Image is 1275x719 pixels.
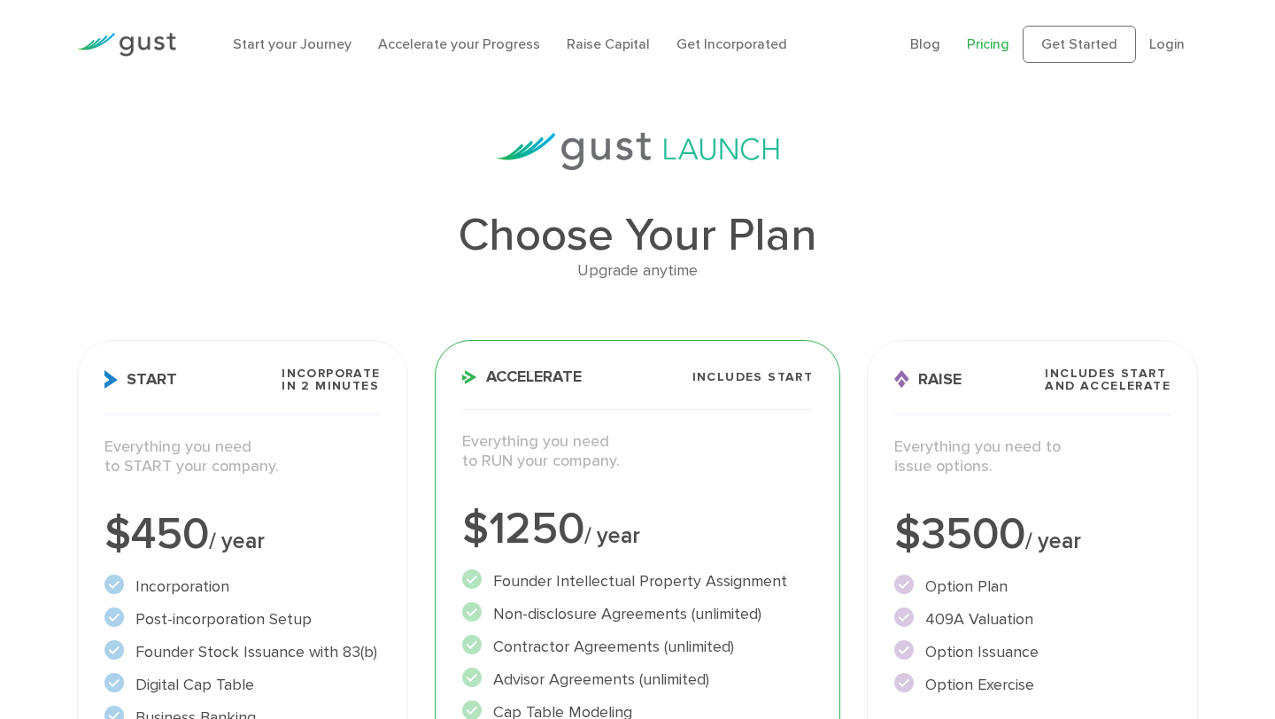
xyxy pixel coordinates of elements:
[894,437,1171,477] p: Everything you need to issue options.
[1023,26,1136,63] a: Get Started
[894,513,1171,557] div: $3500
[676,35,787,52] a: Get Incorporated
[692,371,814,383] span: Includes START
[77,259,1198,284] div: Upgrade anytime
[462,635,814,659] li: Contractor Agreements (unlimited)
[894,673,1171,697] li: Option Exercise
[894,370,962,389] span: Raise
[104,370,177,389] span: Start
[104,437,381,477] p: Everything you need to START your company.
[462,602,814,626] li: Non-disclosure Agreements (unlimited)
[910,35,940,52] a: Blog
[77,33,176,57] img: Gust Logo
[104,370,118,389] img: Start Icon X2
[894,575,1171,599] li: Option Plan
[1149,35,1185,52] a: Login
[496,133,779,170] img: gust-launch-logos.svg
[462,569,814,593] li: Founder Intellectual Property Assignment
[462,432,814,472] p: Everything you need to RUN your company.
[462,668,814,692] li: Advisor Agreements (unlimited)
[967,35,1009,52] a: Pricing
[209,528,265,554] span: / year
[462,507,814,552] div: $1250
[462,369,582,385] span: Accelerate
[894,607,1171,631] li: 409A Valuation
[104,607,381,631] li: Post-incorporation Setup
[1025,528,1081,554] span: / year
[104,640,381,664] li: Founder Stock Issuance with 83(b)
[77,213,1198,259] h1: Choose Your Plan
[233,35,352,52] a: Start your Journey
[104,673,381,697] li: Digital Cap Table
[567,35,650,52] a: Raise Capital
[462,370,477,384] img: Accelerate Icon
[282,367,380,392] span: Incorporate in 2 Minutes
[584,522,640,549] span: / year
[104,575,381,599] li: Incorporation
[378,35,540,52] a: Accelerate your Progress
[894,640,1171,664] li: Option Issuance
[1045,367,1171,392] span: Includes START and ACCELERATE
[894,370,909,389] img: Raise Icon
[104,513,381,557] div: $450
